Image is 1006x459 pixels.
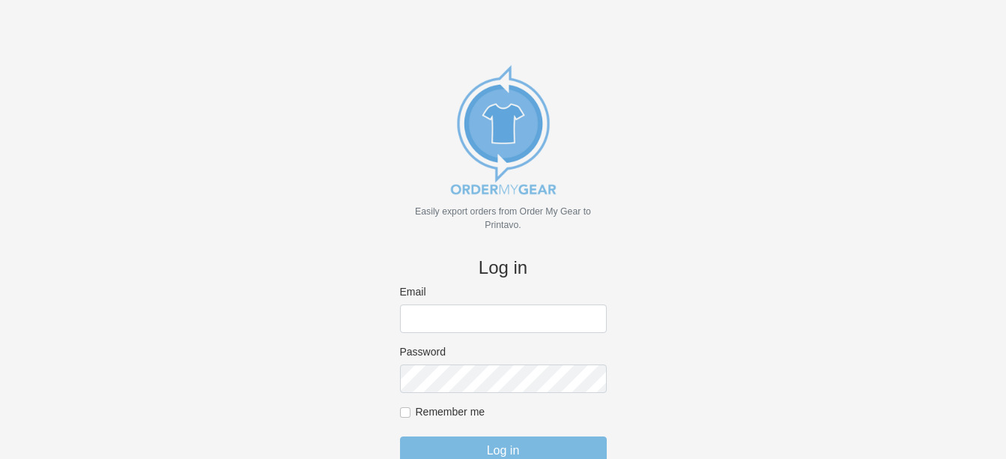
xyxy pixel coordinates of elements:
label: Remember me [416,405,607,418]
p: Easily export orders from Order My Gear to Printavo. [400,205,607,232]
label: Password [400,345,607,358]
img: new_omg_export_logo-652582c309f788888370c3373ec495a74b7b3fc93c8838f76510ecd25890bcc4.png [428,55,578,205]
label: Email [400,285,607,298]
h4: Log in [400,257,607,279]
